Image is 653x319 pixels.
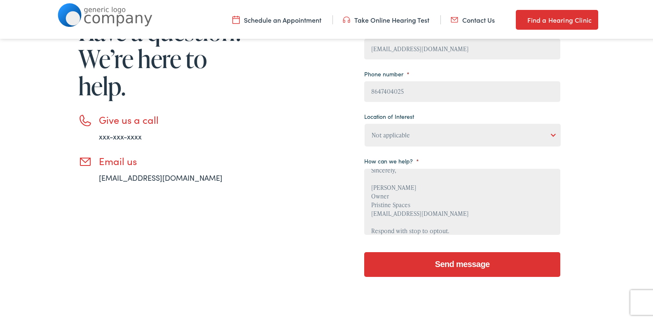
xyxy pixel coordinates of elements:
[99,130,142,140] a: xxx-xxx-xxxx
[343,14,350,23] img: utility icon
[232,14,240,23] img: utility icon
[364,69,410,76] label: Phone number
[232,14,321,23] a: Schedule an Appointment
[343,14,429,23] a: Take Online Hearing Test
[364,250,560,275] input: Send message
[516,13,523,23] img: utility icon
[99,154,247,165] h3: Email us
[99,171,222,181] a: [EMAIL_ADDRESS][DOMAIN_NAME]
[364,156,419,163] label: How can we help?
[451,14,458,23] img: utility icon
[451,14,495,23] a: Contact Us
[516,8,598,28] a: Find a Hearing Clinic
[364,111,414,118] label: Location of Interest
[364,80,560,100] input: (XXX) XXX - XXXX
[364,37,560,58] input: example@email.com
[99,112,247,124] h3: Give us a call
